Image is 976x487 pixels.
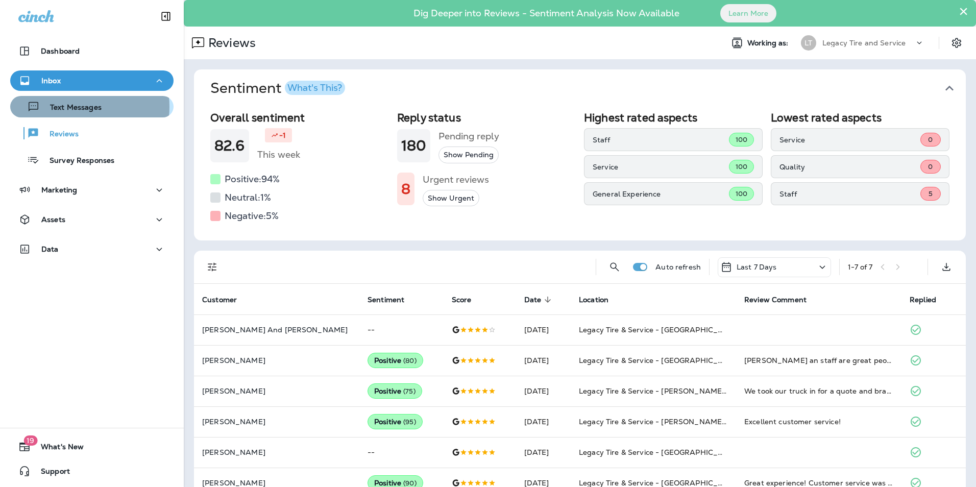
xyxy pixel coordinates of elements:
[736,189,747,198] span: 100
[579,356,884,365] span: Legacy Tire & Service - [GEOGRAPHIC_DATA] (formerly Chalkville Auto & Tire Service)
[947,34,966,52] button: Settings
[10,180,174,200] button: Marketing
[10,149,174,171] button: Survey Responses
[210,111,389,124] h2: Overall sentiment
[928,162,933,171] span: 0
[31,443,84,455] span: What's New
[403,356,417,365] span: ( 80 )
[779,190,920,198] p: Staff
[744,355,893,366] div: David an staff are great people. Good quality work an price. Thank you for what you do.
[593,163,729,171] p: Service
[10,41,174,61] button: Dashboard
[152,6,180,27] button: Collapse Sidebar
[10,96,174,117] button: Text Messages
[359,314,444,345] td: --
[41,77,61,85] p: Inbox
[516,345,571,376] td: [DATE]
[423,190,479,207] button: Show Urgent
[516,314,571,345] td: [DATE]
[39,156,114,166] p: Survey Responses
[516,376,571,406] td: [DATE]
[41,47,80,55] p: Dashboard
[10,436,174,457] button: 19What's New
[524,295,555,304] span: Date
[359,437,444,468] td: --
[779,163,920,171] p: Quality
[210,80,345,97] h1: Sentiment
[368,295,418,304] span: Sentiment
[23,435,37,446] span: 19
[202,387,351,395] p: [PERSON_NAME]
[10,209,174,230] button: Assets
[423,172,489,188] h5: Urgent reviews
[225,189,271,206] h5: Neutral: 1 %
[202,326,351,334] p: [PERSON_NAME] And [PERSON_NAME]
[10,70,174,91] button: Inbox
[10,123,174,144] button: Reviews
[285,81,345,95] button: What's This?
[204,35,256,51] p: Reviews
[936,257,957,277] button: Export as CSV
[202,295,250,304] span: Customer
[403,418,416,426] span: ( 95 )
[202,296,237,304] span: Customer
[604,257,625,277] button: Search Reviews
[771,111,949,124] h2: Lowest rated aspects
[31,467,70,479] span: Support
[401,181,410,198] h1: 8
[41,245,59,253] p: Data
[736,162,747,171] span: 100
[41,215,65,224] p: Assets
[848,263,872,271] div: 1 - 7 of 7
[744,386,893,396] div: We took our truck in for a quote and brakes and tires. We were given a quote and picked up our tr...
[202,356,351,364] p: [PERSON_NAME]
[194,107,966,240] div: SentimentWhat's This?
[910,295,949,304] span: Replied
[368,414,423,429] div: Positive
[579,448,884,457] span: Legacy Tire & Service - [GEOGRAPHIC_DATA] (formerly Chalkville Auto & Tire Service)
[744,417,893,427] div: Excellent customer service!
[202,257,223,277] button: Filters
[579,417,825,426] span: Legacy Tire & Service - [PERSON_NAME] (formerly Chelsea Tire Pros)
[579,325,884,334] span: Legacy Tire & Service - [GEOGRAPHIC_DATA] (formerly Chalkville Auto & Tire Service)
[10,461,174,481] button: Support
[524,296,542,304] span: Date
[287,83,342,92] div: What's This?
[928,135,933,144] span: 0
[579,296,608,304] span: Location
[579,295,622,304] span: Location
[279,130,286,140] p: -1
[397,111,576,124] h2: Reply status
[225,208,279,224] h5: Negative: 5 %
[593,136,729,144] p: Staff
[225,171,280,187] h5: Positive: 94 %
[516,406,571,437] td: [DATE]
[822,39,906,47] p: Legacy Tire and Service
[39,130,79,139] p: Reviews
[593,190,729,198] p: General Experience
[655,263,701,271] p: Auto refresh
[40,103,102,113] p: Text Messages
[257,147,300,163] h5: This week
[384,12,709,15] p: Dig Deeper into Reviews - Sentiment Analysis Now Available
[202,69,974,107] button: SentimentWhat's This?
[737,263,777,271] p: Last 7 Days
[801,35,816,51] div: LT
[516,437,571,468] td: [DATE]
[744,295,820,304] span: Review Comment
[779,136,920,144] p: Service
[368,353,423,368] div: Positive
[438,147,499,163] button: Show Pending
[403,387,416,396] span: ( 75 )
[368,296,404,304] span: Sentiment
[736,135,747,144] span: 100
[202,448,351,456] p: [PERSON_NAME]
[368,383,422,399] div: Positive
[747,39,791,47] span: Working as:
[202,418,351,426] p: [PERSON_NAME]
[401,137,426,154] h1: 180
[202,479,351,487] p: [PERSON_NAME]
[41,186,77,194] p: Marketing
[438,128,499,144] h5: Pending reply
[214,137,245,154] h1: 82.6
